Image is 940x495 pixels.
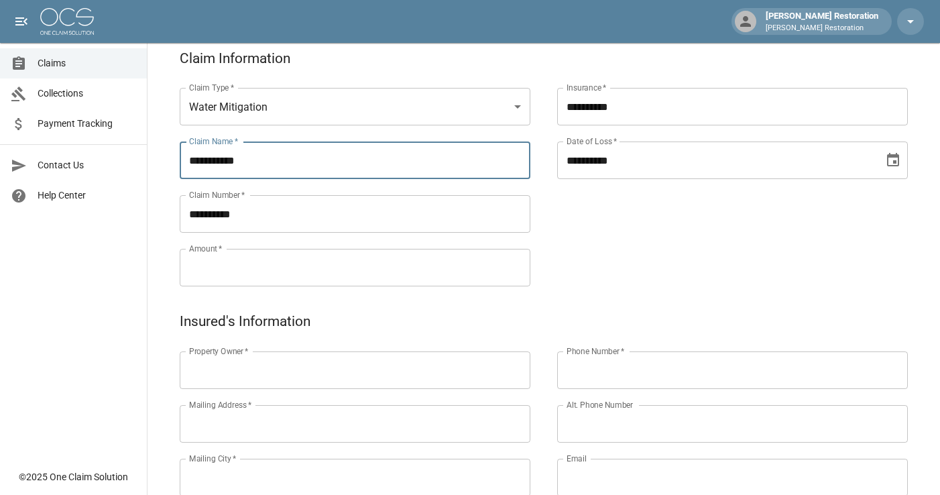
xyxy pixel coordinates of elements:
[38,87,136,101] span: Collections
[567,399,633,410] label: Alt. Phone Number
[189,345,249,357] label: Property Owner
[38,56,136,70] span: Claims
[189,453,237,464] label: Mailing City
[8,8,35,35] button: open drawer
[189,243,223,254] label: Amount
[880,147,906,174] button: Choose date, selected date is Aug 23, 2025
[766,23,878,34] p: [PERSON_NAME] Restoration
[189,82,234,93] label: Claim Type
[567,135,617,147] label: Date of Loss
[189,189,245,201] label: Claim Number
[180,88,530,125] div: Water Mitigation
[19,470,128,484] div: © 2025 One Claim Solution
[760,9,884,34] div: [PERSON_NAME] Restoration
[567,453,587,464] label: Email
[189,135,238,147] label: Claim Name
[38,158,136,172] span: Contact Us
[38,117,136,131] span: Payment Tracking
[567,82,606,93] label: Insurance
[567,345,624,357] label: Phone Number
[40,8,94,35] img: ocs-logo-white-transparent.png
[189,399,251,410] label: Mailing Address
[38,188,136,203] span: Help Center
